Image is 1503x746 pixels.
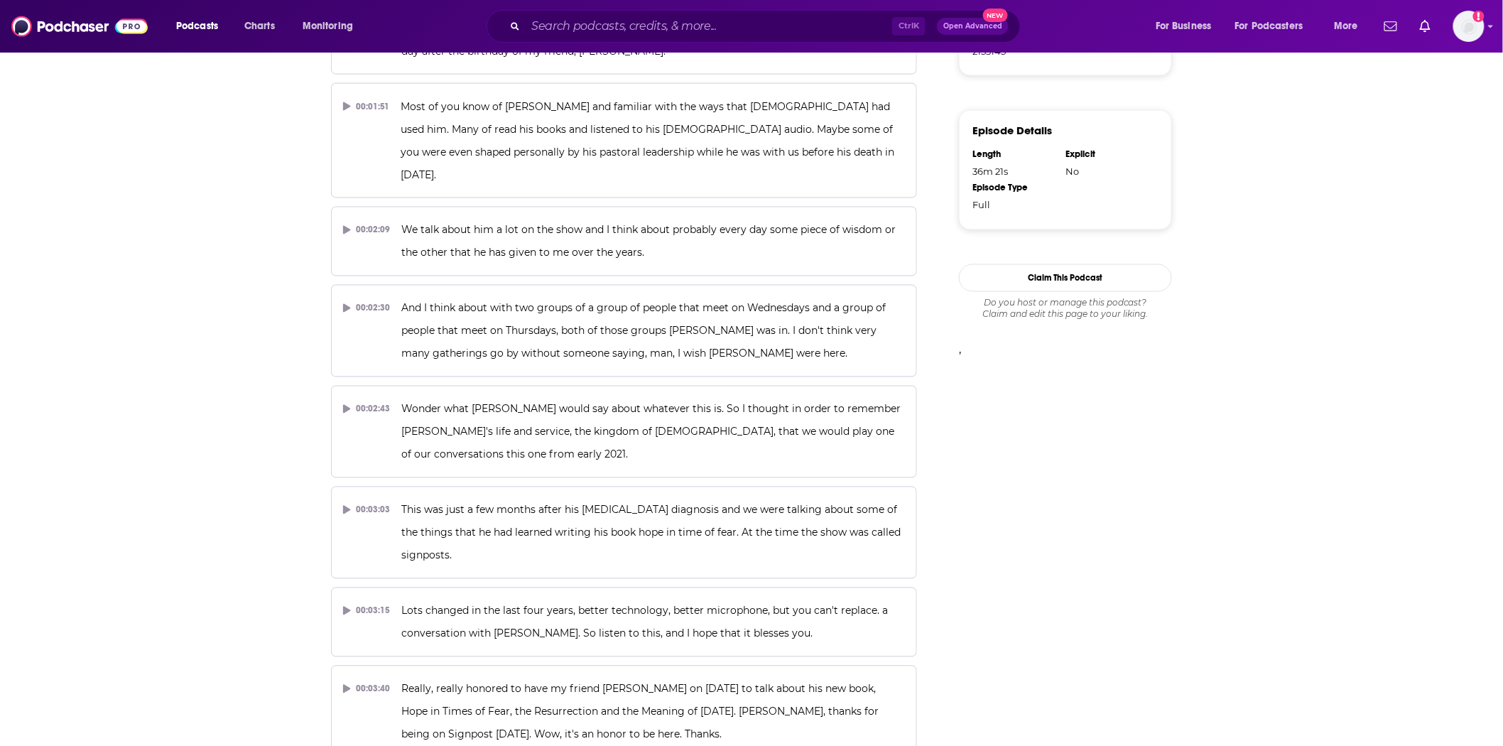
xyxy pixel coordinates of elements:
span: Open Advanced [943,23,1002,30]
button: 00:02:30And I think about with two groups of a group of people that meet on Wednesdays and a grou... [331,285,917,377]
span: Do you host or manage this podcast? [959,298,1172,309]
div: 00:02:43 [343,398,391,421]
div: Length [972,148,1056,160]
span: For Business [1156,16,1212,36]
img: Podchaser - Follow, Share and Rate Podcasts [11,13,148,40]
div: 00:03:40 [343,678,391,701]
div: 00:02:09 [343,219,391,242]
h3: Episode Details [972,124,1052,137]
span: Charts [244,16,275,36]
button: Claim This Podcast [959,264,1172,292]
div: 36m 21s [972,166,1056,177]
a: Show notifications dropdown [1414,14,1436,38]
div: 00:03:15 [343,600,391,622]
div: No [1065,166,1149,177]
button: 00:01:51Most of you know of [PERSON_NAME] and familiar with the ways that [DEMOGRAPHIC_DATA] had ... [331,83,917,198]
button: open menu [166,15,237,38]
button: 00:03:03This was just a few months after his [MEDICAL_DATA] diagnosis and we were talking about s... [331,487,917,579]
img: User Profile [1453,11,1485,42]
a: Show notifications dropdown [1379,14,1403,38]
span: New [983,9,1009,22]
span: Monitoring [303,16,353,36]
span: More [1334,16,1358,36]
span: Podcasts [176,16,218,36]
span: Logged in as hmill [1453,11,1485,42]
span: This was just a few months after his [MEDICAL_DATA] diagnosis and we were talking about some of t... [402,504,904,562]
button: 00:03:15Lots changed in the last four years, better technology, better microphone, but you can't ... [331,588,917,657]
span: Most of you know of [PERSON_NAME] and familiar with the ways that [DEMOGRAPHIC_DATA] had used him... [401,100,898,181]
svg: Add a profile image [1473,11,1485,22]
div: Episode Type [972,183,1056,194]
button: Open AdvancedNew [937,18,1009,35]
div: Search podcasts, credits, & more... [500,10,1034,43]
a: Charts [235,15,283,38]
span: Lots changed in the last four years, better technology, better microphone, but you can't replace.... [402,605,891,640]
button: 00:02:09We talk about him a lot on the show and I think about probably every day some piece of wi... [331,207,917,276]
div: Explicit [1065,148,1149,160]
div: 00:02:30 [343,297,391,320]
button: open menu [1226,15,1324,38]
button: 00:02:43Wonder what [PERSON_NAME] would say about whatever this is. So I thought in order to reme... [331,386,917,478]
span: Wonder what [PERSON_NAME] would say about whatever this is. So I thought in order to remember [PE... [402,403,904,461]
span: For Podcasters [1235,16,1303,36]
div: Full [972,200,1056,211]
span: And I think about with two groups of a group of people that meet on Wednesdays and a group of peo... [402,302,889,360]
div: 00:01:51 [343,95,390,118]
span: Really, really honored to have my friend [PERSON_NAME] on [DATE] to talk about his new book, Hope... [402,683,882,741]
div: 00:03:03 [343,499,391,521]
button: Show profile menu [1453,11,1485,42]
div: Claim and edit this page to your liking. [959,298,1172,320]
button: open menu [293,15,371,38]
button: open menu [1146,15,1230,38]
input: Search podcasts, credits, & more... [526,15,892,38]
span: Ctrl K [892,17,926,36]
button: open menu [1324,15,1376,38]
span: We talk about him a lot on the show and I think about probably every day some piece of wisdom or ... [402,224,899,259]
